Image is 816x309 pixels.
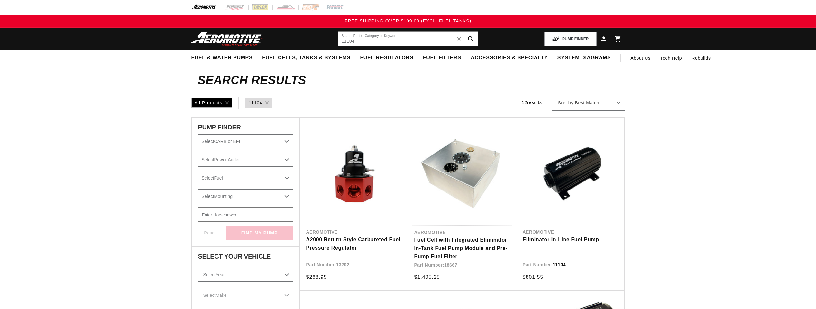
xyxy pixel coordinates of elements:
select: CARB or EFI [198,134,293,148]
span: Fuel & Water Pumps [191,55,253,61]
select: Mounting [198,189,293,203]
a: About Us [626,50,655,66]
button: search button [464,32,478,46]
span: Rebuilds [692,55,711,62]
select: Make [198,288,293,302]
span: Sort by [558,100,573,106]
span: FREE SHIPPING OVER $109.00 (EXCL. FUEL TANKS) [345,18,471,23]
span: Fuel Cells, Tanks & Systems [262,55,350,61]
a: A2000 Return Style Carbureted Fuel Pressure Regulator [306,235,401,252]
span: Accessories & Specialty [471,55,548,61]
span: Tech Help [660,55,682,62]
a: 11104 [249,99,262,106]
select: Year [198,268,293,282]
select: Power Adder [198,153,293,167]
summary: Tech Help [656,50,687,66]
span: System Diagrams [557,55,611,61]
input: Search by Part Number, Category or Keyword [338,32,478,46]
span: Fuel Regulators [360,55,413,61]
div: All Products [191,98,232,108]
span: PUMP FINDER [198,124,241,130]
img: Aeromotive [189,31,269,47]
summary: System Diagrams [553,50,616,66]
a: Fuel Cell with Integrated Eliminator In-Tank Fuel Pump Module and Pre-Pump Fuel Filter [414,236,510,260]
summary: Fuel & Water Pumps [187,50,258,66]
summary: Rebuilds [687,50,715,66]
span: About Us [630,56,650,61]
input: Enter Horsepower [198,207,293,222]
h2: Search Results [198,75,619,85]
div: Select Your Vehicle [198,253,293,261]
button: PUMP FINDER [544,32,596,46]
select: Sort by [552,95,625,111]
span: ✕ [456,34,462,44]
a: Eliminator In-Line Fuel Pump [523,235,618,244]
summary: Accessories & Specialty [466,50,553,66]
summary: Fuel Cells, Tanks & Systems [257,50,355,66]
summary: Fuel Regulators [355,50,418,66]
span: 12 results [522,100,542,105]
summary: Fuel Filters [418,50,466,66]
span: Fuel Filters [423,55,461,61]
select: Fuel [198,171,293,185]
